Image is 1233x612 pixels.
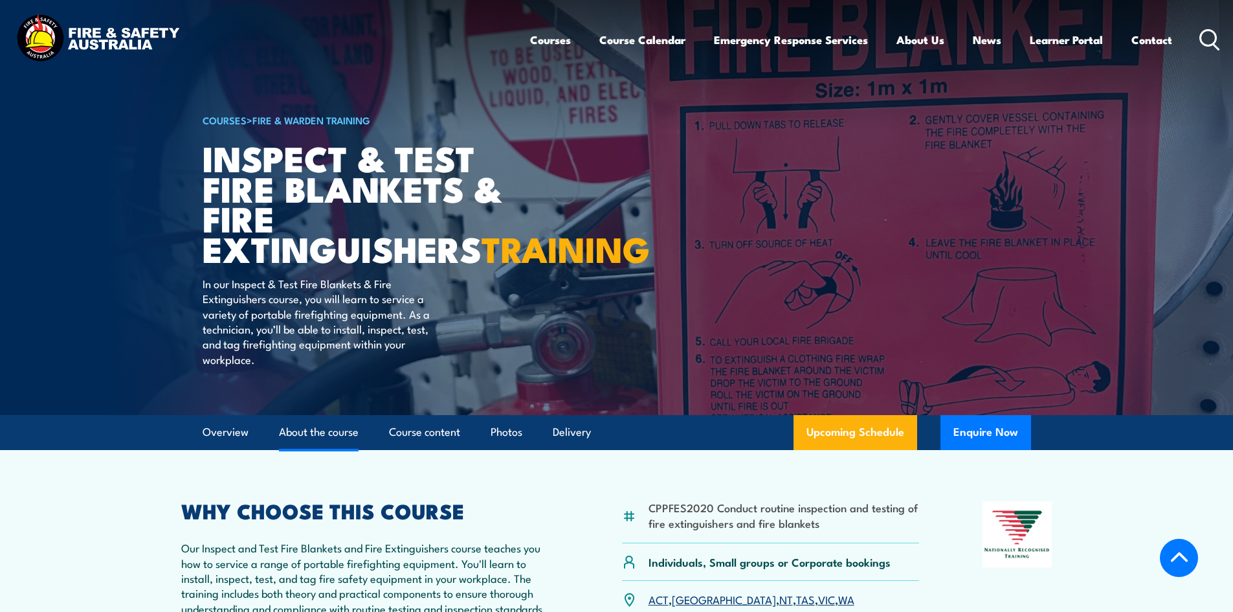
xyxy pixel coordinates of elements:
button: Enquire Now [940,415,1031,450]
a: Photos [491,415,522,449]
a: TAS [796,591,815,607]
li: CPPFES2020 Conduct routine inspection and testing of fire extinguishers and fire blankets [649,500,920,530]
a: Overview [203,415,249,449]
a: WA [838,591,854,607]
a: About the course [279,415,359,449]
img: Nationally Recognised Training logo. [983,501,1052,567]
a: About Us [896,23,944,57]
a: Learner Portal [1030,23,1103,57]
p: Individuals, Small groups or Corporate bookings [649,554,891,569]
a: Emergency Response Services [714,23,868,57]
a: VIC [818,591,835,607]
a: News [973,23,1001,57]
h2: WHY CHOOSE THIS COURSE [181,501,559,519]
p: In our Inspect & Test Fire Blankets & Fire Extinguishers course, you will learn to service a vari... [203,276,439,367]
a: [GEOGRAPHIC_DATA] [672,591,776,607]
a: COURSES [203,113,247,127]
p: , , , , , [649,592,854,607]
h6: > [203,112,522,128]
a: Courses [530,23,571,57]
strong: TRAINING [482,221,650,275]
h1: Inspect & Test Fire Blankets & Fire Extinguishers [203,142,522,264]
a: ACT [649,591,669,607]
a: Course Calendar [599,23,685,57]
a: NT [779,591,793,607]
a: Contact [1131,23,1172,57]
a: Fire & Warden Training [252,113,370,127]
a: Upcoming Schedule [794,415,917,450]
a: Delivery [553,415,591,449]
a: Course content [389,415,460,449]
